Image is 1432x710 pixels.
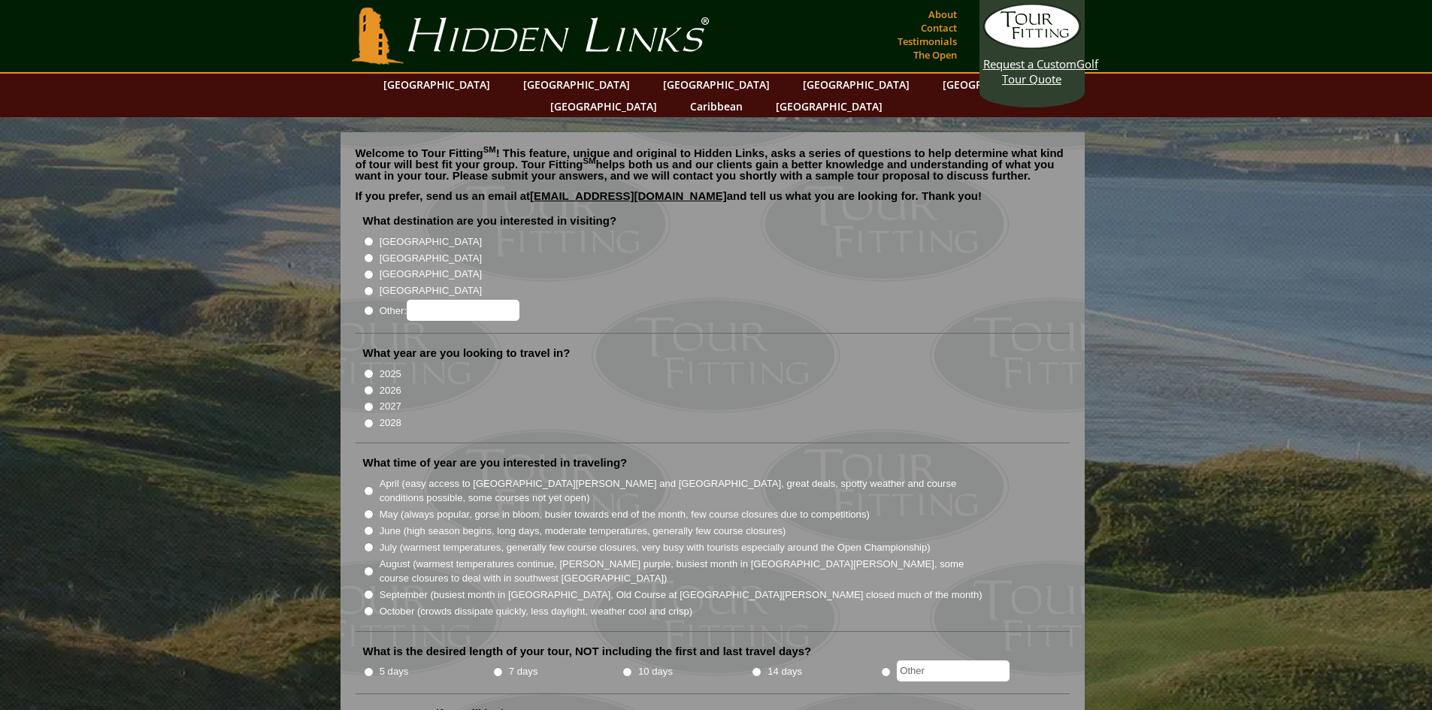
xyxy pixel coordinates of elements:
sup: SM [583,156,596,165]
a: [GEOGRAPHIC_DATA] [516,74,637,95]
label: 7 days [509,664,538,679]
label: June (high season begins, long days, moderate temperatures, generally few course closures) [380,524,786,539]
input: Other: [407,300,519,321]
label: October (crowds dissipate quickly, less daylight, weather cool and crisp) [380,604,693,619]
label: September (busiest month in [GEOGRAPHIC_DATA], Old Course at [GEOGRAPHIC_DATA][PERSON_NAME] close... [380,588,982,603]
label: 10 days [638,664,673,679]
p: If you prefer, send us an email at and tell us what you are looking for. Thank you! [356,190,1070,213]
label: What destination are you interested in visiting? [363,213,617,228]
a: [GEOGRAPHIC_DATA] [655,74,777,95]
label: 2028 [380,415,401,431]
span: Request a Custom [983,56,1076,71]
label: What time of year are you interested in traveling? [363,455,628,470]
a: [GEOGRAPHIC_DATA] [543,95,665,117]
label: May (always popular, gorse in bloom, busier towards end of the month, few course closures due to ... [380,507,870,522]
a: [GEOGRAPHIC_DATA] [935,74,1057,95]
p: Welcome to Tour Fitting ! This feature, unique and original to Hidden Links, asks a series of que... [356,147,1070,181]
label: [GEOGRAPHIC_DATA] [380,283,482,298]
label: 2027 [380,399,401,414]
sup: SM [483,145,496,154]
label: [GEOGRAPHIC_DATA] [380,267,482,282]
label: August (warmest temperatures continue, [PERSON_NAME] purple, busiest month in [GEOGRAPHIC_DATA][P... [380,557,984,586]
a: [GEOGRAPHIC_DATA] [768,95,890,117]
a: Testimonials [894,31,961,52]
label: Other: [380,300,519,321]
label: 5 days [380,664,409,679]
a: [GEOGRAPHIC_DATA] [376,74,498,95]
input: Other [897,660,1010,681]
label: 2025 [380,367,401,382]
a: About [925,4,961,25]
label: July (warmest temperatures, generally few course closures, very busy with tourists especially aro... [380,540,931,555]
a: Caribbean [683,95,750,117]
a: [GEOGRAPHIC_DATA] [795,74,917,95]
label: What year are you looking to travel in? [363,346,571,361]
a: [EMAIL_ADDRESS][DOMAIN_NAME] [530,189,727,202]
a: The Open [910,44,961,65]
label: What is the desired length of your tour, NOT including the first and last travel days? [363,644,812,659]
label: [GEOGRAPHIC_DATA] [380,251,482,266]
label: 2026 [380,383,401,398]
label: 14 days [767,664,802,679]
a: Contact [917,17,961,38]
label: April (easy access to [GEOGRAPHIC_DATA][PERSON_NAME] and [GEOGRAPHIC_DATA], great deals, spotty w... [380,476,984,506]
label: [GEOGRAPHIC_DATA] [380,234,482,249]
a: Request a CustomGolf Tour Quote [983,4,1081,86]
